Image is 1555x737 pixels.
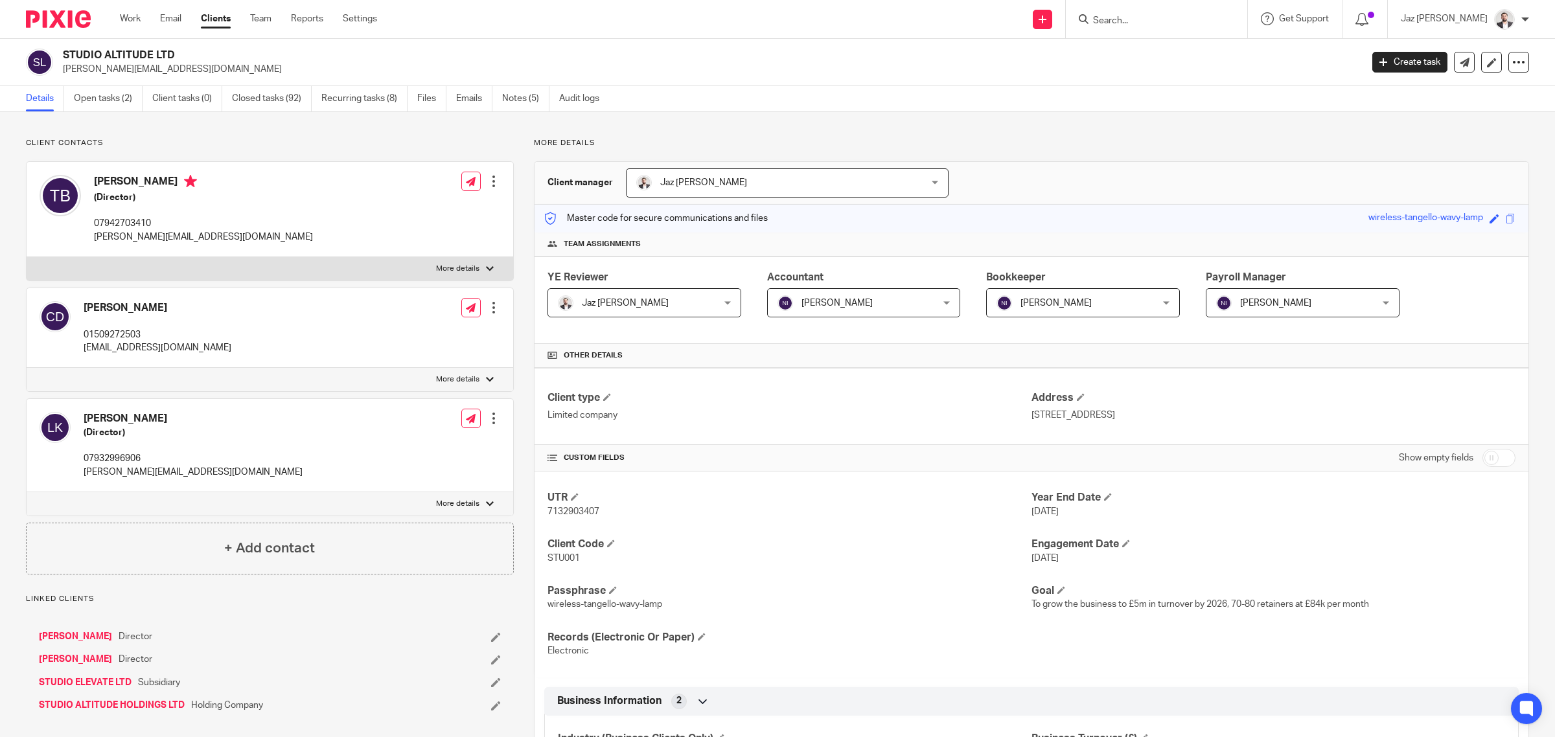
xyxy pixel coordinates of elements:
h4: [PERSON_NAME] [94,175,313,191]
p: More details [436,499,479,509]
a: Open tasks (2) [74,86,143,111]
img: svg%3E [40,412,71,443]
p: Jaz [PERSON_NAME] [1401,12,1488,25]
a: Client tasks (0) [152,86,222,111]
a: Files [417,86,446,111]
span: [PERSON_NAME] [1240,299,1311,308]
h4: Client type [547,391,1031,405]
a: Reports [291,12,323,25]
span: Subsidiary [138,676,180,689]
img: svg%3E [996,295,1012,311]
p: 07932996906 [84,452,303,465]
span: [DATE] [1031,507,1059,516]
p: More details [436,264,479,274]
span: 2 [676,694,682,707]
h5: (Director) [94,191,313,204]
a: Create task [1372,52,1447,73]
i: Primary [184,175,197,188]
span: YE Reviewer [547,272,608,282]
h4: Client Code [547,538,1031,551]
h4: Address [1031,391,1515,405]
a: [PERSON_NAME] [39,653,112,666]
a: Work [120,12,141,25]
span: [DATE] [1031,554,1059,563]
a: [PERSON_NAME] [39,630,112,643]
span: Bookkeeper [986,272,1046,282]
p: 01509272503 [84,328,231,341]
p: [STREET_ADDRESS] [1031,409,1515,422]
span: [PERSON_NAME] [801,299,873,308]
span: wireless-tangello-wavy-lamp [547,600,662,609]
p: Limited company [547,409,1031,422]
p: 07942703410 [94,217,313,230]
span: Accountant [767,272,824,282]
h4: Year End Date [1031,491,1515,505]
input: Search [1092,16,1208,27]
img: svg%3E [26,49,53,76]
h2: STUDIO ALTITUDE LTD [63,49,1095,62]
a: Team [250,12,271,25]
a: STUDIO ELEVATE LTD [39,676,132,689]
h4: UTR [547,491,1031,505]
p: [PERSON_NAME][EMAIL_ADDRESS][DOMAIN_NAME] [94,231,313,244]
span: [PERSON_NAME] [1020,299,1092,308]
a: Closed tasks (92) [232,86,312,111]
img: 48292-0008-compressed%20square.jpg [1494,9,1515,30]
span: STU001 [547,554,580,563]
img: svg%3E [40,301,71,332]
p: [PERSON_NAME][EMAIL_ADDRESS][DOMAIN_NAME] [63,63,1353,76]
h4: Records (Electronic Or Paper) [547,631,1031,644]
span: Director [119,630,152,643]
p: Master code for secure communications and files [544,212,768,225]
h3: Client manager [547,176,613,189]
a: Recurring tasks (8) [321,86,408,111]
h5: (Director) [84,426,303,439]
label: Show empty fields [1399,451,1473,464]
a: Emails [456,86,492,111]
a: Email [160,12,181,25]
p: Linked clients [26,594,514,604]
p: More details [534,138,1529,148]
span: Jaz [PERSON_NAME] [660,178,747,187]
span: Business Information [557,694,662,708]
h4: [PERSON_NAME] [84,412,303,425]
h4: Engagement Date [1031,538,1515,551]
a: Settings [343,12,377,25]
span: Holding Company [191,699,263,712]
img: svg%3E [1216,295,1232,311]
a: Details [26,86,64,111]
h4: CUSTOM FIELDS [547,453,1031,463]
a: Clients [201,12,231,25]
h4: Goal [1031,584,1515,598]
span: 7132903407 [547,507,599,516]
p: Client contacts [26,138,514,148]
a: Audit logs [559,86,609,111]
img: 48292-0008-compressed%20square.jpg [636,175,652,190]
span: To grow the business to £5m in turnover by 2026, 70-80 retainers at £84k per month [1031,600,1369,609]
span: Payroll Manager [1206,272,1286,282]
span: Other details [564,350,623,361]
h4: + Add contact [224,538,315,558]
a: Notes (5) [502,86,549,111]
h4: Passphrase [547,584,1031,598]
img: svg%3E [777,295,793,311]
h4: [PERSON_NAME] [84,301,231,315]
span: Director [119,653,152,666]
img: Pixie [26,10,91,28]
img: svg%3E [40,175,81,216]
span: Jaz [PERSON_NAME] [582,299,669,308]
span: Team assignments [564,239,641,249]
span: Get Support [1279,14,1329,23]
a: STUDIO ALTITUDE HOLDINGS LTD [39,699,185,712]
div: wireless-tangello-wavy-lamp [1368,211,1483,226]
p: [PERSON_NAME][EMAIL_ADDRESS][DOMAIN_NAME] [84,466,303,479]
p: [EMAIL_ADDRESS][DOMAIN_NAME] [84,341,231,354]
img: 48292-0008-compressed%20square.jpg [558,295,573,311]
span: Electronic [547,646,589,655]
p: More details [436,374,479,385]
